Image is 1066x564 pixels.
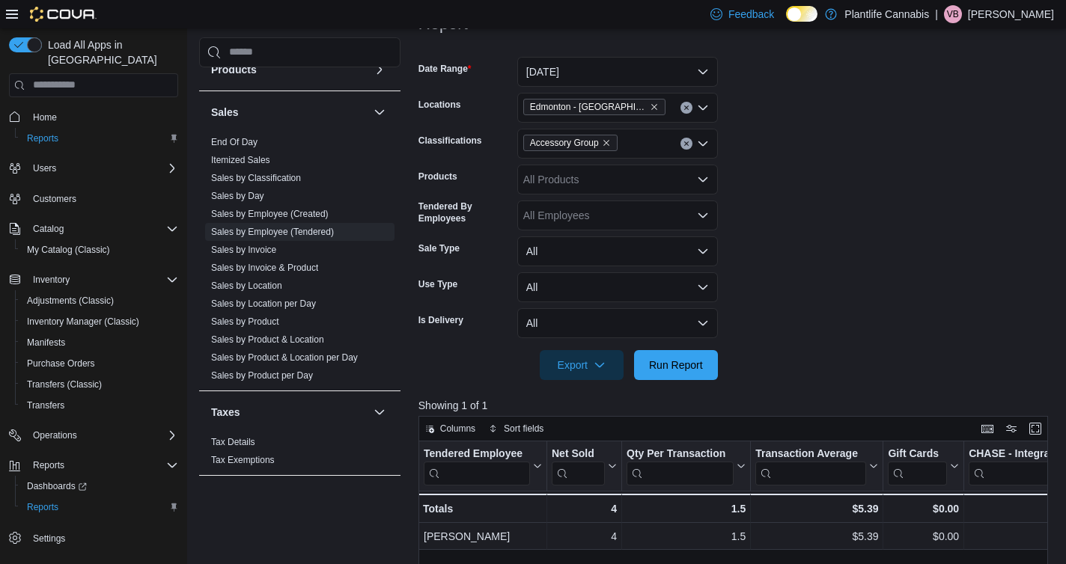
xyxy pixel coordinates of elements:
[418,99,461,111] label: Locations
[27,108,63,126] a: Home
[33,111,57,123] span: Home
[211,190,264,202] span: Sales by Day
[211,136,258,148] span: End Of Day
[211,105,239,120] h3: Sales
[27,399,64,411] span: Transfers
[552,500,617,518] div: 4
[552,447,605,485] div: Net Sold
[21,498,64,516] a: Reports
[888,447,947,461] div: Gift Cards
[418,200,511,224] label: Tendered By Employees
[1002,420,1020,438] button: Display options
[21,241,116,259] a: My Catalog (Classic)
[27,159,178,177] span: Users
[21,241,178,259] span: My Catalog (Classic)
[530,99,647,114] span: Edmonton - [GEOGRAPHIC_DATA] Currents
[211,263,318,273] a: Sales by Invoice & Product
[755,447,866,461] div: Transaction Average
[21,292,120,310] a: Adjustments (Classic)
[199,133,400,390] div: Sales
[424,447,530,461] div: Tendered Employee
[211,62,257,77] h3: Products
[21,313,178,331] span: Inventory Manager (Classic)
[627,500,746,518] div: 1.5
[21,498,178,516] span: Reports
[3,425,184,446] button: Operations
[418,135,482,147] label: Classifications
[552,527,617,545] div: 4
[211,334,324,346] span: Sales by Product & Location
[978,420,996,438] button: Keyboard shortcuts
[211,244,276,256] span: Sales by Invoice
[523,135,618,151] span: Accessory Group
[523,99,666,115] span: Edmonton - Windermere Currents
[530,135,599,150] span: Accessory Group
[27,220,178,238] span: Catalog
[211,437,255,447] a: Tax Details
[211,455,275,465] a: Tax Exemptions
[888,527,959,545] div: $0.00
[33,223,64,235] span: Catalog
[15,128,184,149] button: Reports
[418,171,457,183] label: Products
[27,358,95,370] span: Purchase Orders
[418,314,463,326] label: Is Delivery
[755,447,866,485] div: Transaction Average
[15,290,184,311] button: Adjustments (Classic)
[27,337,65,349] span: Manifests
[627,447,734,461] div: Qty Per Transaction
[211,208,329,220] span: Sales by Employee (Created)
[424,447,542,485] button: Tendered Employee
[650,102,659,111] button: Remove Edmonton - Windermere Currents from selection in this group
[418,398,1054,413] p: Showing 1 of 1
[552,447,617,485] button: Net Sold
[15,395,184,416] button: Transfers
[680,102,692,114] button: Clear input
[27,189,178,208] span: Customers
[211,137,258,147] a: End Of Day
[504,423,543,435] span: Sort fields
[483,420,549,438] button: Sort fields
[211,405,368,420] button: Taxes
[33,533,65,545] span: Settings
[211,352,358,364] span: Sales by Product & Location per Day
[424,447,530,485] div: Tendered Employee
[211,316,279,327] a: Sales by Product
[3,527,184,548] button: Settings
[371,61,389,79] button: Products
[27,108,178,126] span: Home
[211,370,313,381] a: Sales by Product per Day
[3,158,184,179] button: Users
[27,190,82,208] a: Customers
[21,355,178,373] span: Purchase Orders
[419,420,481,438] button: Columns
[27,528,178,547] span: Settings
[211,316,279,328] span: Sales by Product
[33,274,70,286] span: Inventory
[627,527,746,545] div: 1.5
[211,298,316,310] span: Sales by Location per Day
[27,271,76,289] button: Inventory
[888,500,959,518] div: $0.00
[211,370,313,381] span: Sales by Product per Day
[33,162,56,174] span: Users
[1026,420,1044,438] button: Enter fullscreen
[15,374,184,395] button: Transfers (Classic)
[27,244,110,256] span: My Catalog (Classic)
[697,174,709,186] button: Open list of options
[21,129,178,147] span: Reports
[211,454,275,466] span: Tax Exemptions
[440,423,475,435] span: Columns
[33,429,77,441] span: Operations
[27,132,58,144] span: Reports
[27,159,62,177] button: Users
[21,396,178,414] span: Transfers
[21,334,178,352] span: Manifests
[755,447,878,485] button: Transaction Average
[33,459,64,471] span: Reports
[786,6,817,22] input: Dark Mode
[15,497,184,518] button: Reports
[21,355,101,373] a: Purchase Orders
[21,292,178,310] span: Adjustments (Classic)
[211,191,264,201] a: Sales by Day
